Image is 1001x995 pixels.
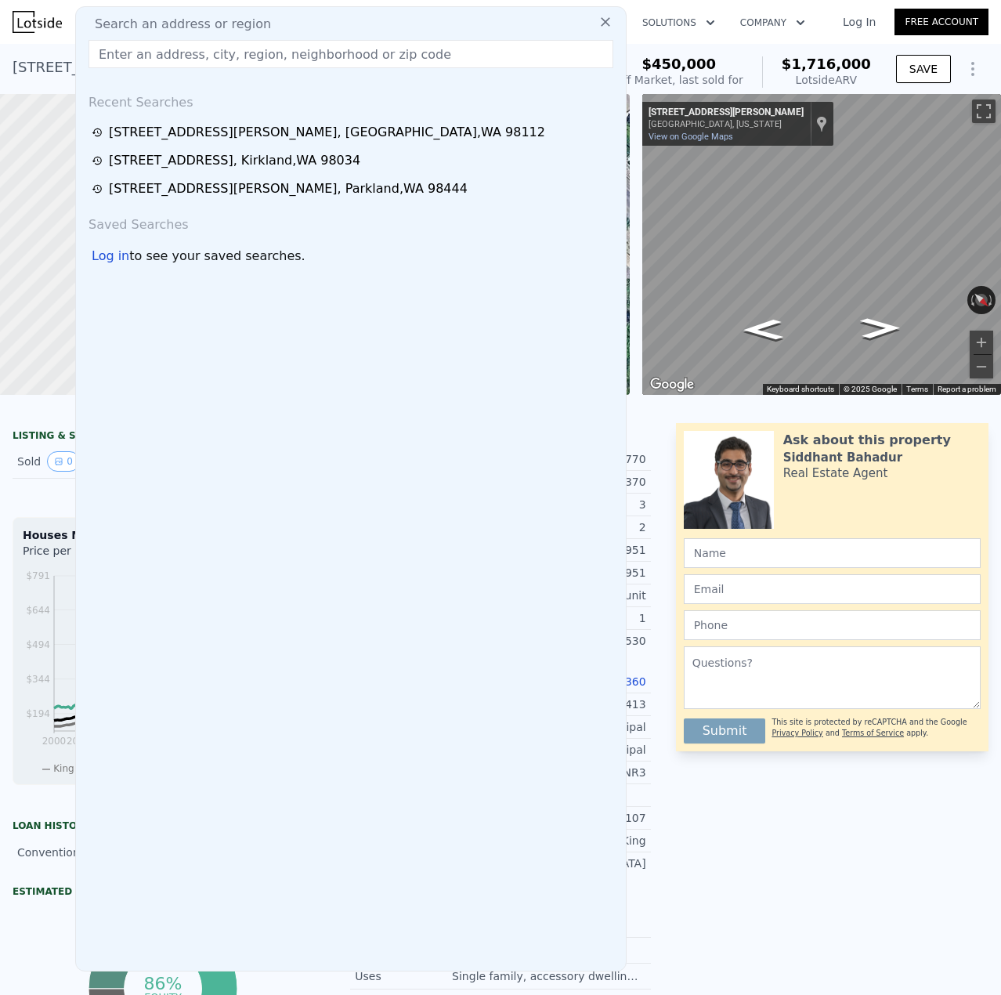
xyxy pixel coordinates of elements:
[17,451,150,472] div: Sold
[13,885,313,898] div: Estimated Equity
[684,538,981,568] input: Name
[987,286,996,314] button: Rotate clockwise
[92,179,615,198] a: [STREET_ADDRESS][PERSON_NAME], Parkland,WA 98444
[26,674,50,685] tspan: $344
[355,968,452,984] div: Uses
[26,570,50,581] tspan: $791
[82,15,271,34] span: Search an address or region
[772,729,822,737] a: Privacy Policy
[23,527,302,543] div: Houses Median Sale
[92,123,615,142] a: [STREET_ADDRESS][PERSON_NAME], [GEOGRAPHIC_DATA],WA 98112
[630,9,728,37] button: Solutions
[109,151,360,170] div: [STREET_ADDRESS] , Kirkland , WA 98034
[906,385,928,393] a: Terms
[646,374,698,395] img: Google
[615,72,743,88] div: Off Market, last sold for
[53,763,92,774] span: King Co.
[684,610,981,640] input: Phone
[684,718,766,744] button: Submit
[92,151,615,170] a: [STREET_ADDRESS], Kirkland,WA 98034
[783,450,902,465] div: Siddhant Bahadur
[783,431,951,450] div: Ask about this property
[844,313,918,343] path: Go Northwest, Boyer Ave E
[17,845,122,860] div: Conventional
[642,56,717,72] span: $450,000
[894,9,988,35] a: Free Account
[970,355,993,378] button: Zoom out
[13,11,62,33] img: Lotside
[783,465,888,481] div: Real Estate Agent
[967,286,996,314] button: Reset the view
[772,712,981,744] div: This site is protected by reCAPTCHA and the Google and apply.
[82,203,620,241] div: Saved Searches
[957,53,988,85] button: Show Options
[67,736,91,747] tspan: 2002
[967,286,976,314] button: Rotate counterclockwise
[816,115,827,132] a: Show location on map
[646,374,698,395] a: Open this area in Google Maps (opens a new window)
[47,451,80,472] button: View historical data
[129,247,305,266] span: to see your saved searches.
[13,820,313,832] div: Loan history from public records
[649,119,804,129] div: [GEOGRAPHIC_DATA], [US_STATE]
[842,729,904,737] a: Terms of Service
[728,9,818,37] button: Company
[649,132,733,142] a: View on Google Maps
[26,639,50,650] tspan: $494
[896,55,951,83] button: SAVE
[938,385,996,393] a: Report a problem
[500,588,646,603] div: Forced air unit
[649,107,804,119] div: [STREET_ADDRESS][PERSON_NAME]
[26,605,50,616] tspan: $644
[109,179,468,198] div: [STREET_ADDRESS][PERSON_NAME] , Parkland , WA 98444
[23,543,163,568] div: Price per Square Foot
[92,247,129,266] div: Log in
[642,94,1001,395] div: Map
[452,968,646,984] div: Single family, accessory dwellings.
[972,99,996,123] button: Toggle fullscreen view
[970,331,993,354] button: Zoom in
[782,72,871,88] div: Lotside ARV
[13,429,313,445] div: LISTING & SALE HISTORY
[782,56,871,72] span: $1,716,000
[82,81,620,118] div: Recent Searches
[143,974,182,993] tspan: 86%
[109,123,545,142] div: [STREET_ADDRESS][PERSON_NAME] , [GEOGRAPHIC_DATA] , WA 98112
[844,385,897,393] span: © 2025 Google
[42,736,67,747] tspan: 2000
[26,708,50,719] tspan: $194
[684,574,981,604] input: Email
[726,314,800,345] path: Go Southeast, Boyer Ave E
[642,94,1001,395] div: Street View
[89,40,613,68] input: Enter an address, city, region, neighborhood or zip code
[824,14,894,30] a: Log In
[767,384,834,395] button: Keyboard shortcuts
[13,56,508,78] div: [STREET_ADDRESS][PERSON_NAME] , [GEOGRAPHIC_DATA] , WA 98112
